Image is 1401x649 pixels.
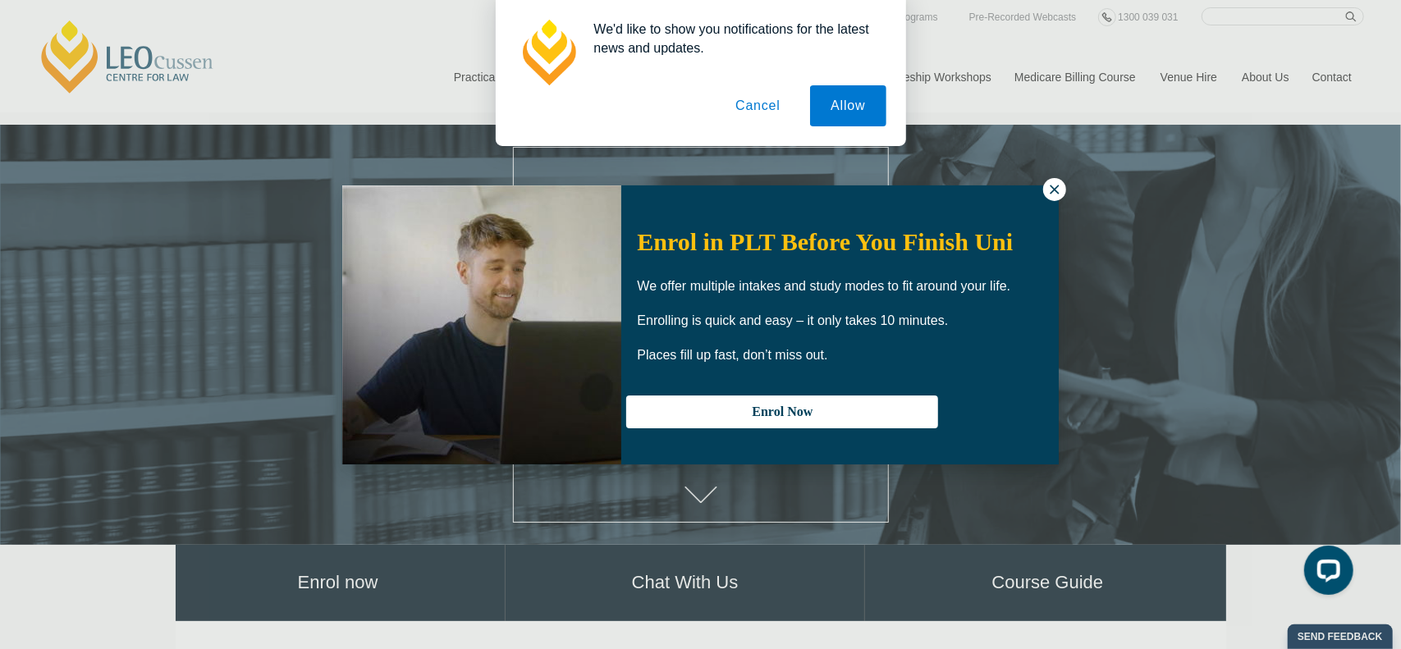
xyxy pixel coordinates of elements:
button: Cancel [715,85,801,126]
div: We'd like to show you notifications for the latest news and updates. [581,20,886,57]
span: Places fill up fast, don’t miss out. [637,348,827,362]
span: We offer multiple intakes and study modes to fit around your life. [637,279,1010,293]
button: Allow [810,85,886,126]
span: Enrolling is quick and easy – it only takes 10 minutes. [637,313,948,327]
img: notification icon [515,20,581,85]
img: Woman in yellow blouse holding folders looking to the right and smiling [342,185,621,464]
button: Enrol Now [626,395,938,428]
span: Enrol in PLT Before You Finish Uni [637,228,1013,255]
button: Close [1043,178,1066,201]
iframe: LiveChat chat widget [1291,539,1360,608]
